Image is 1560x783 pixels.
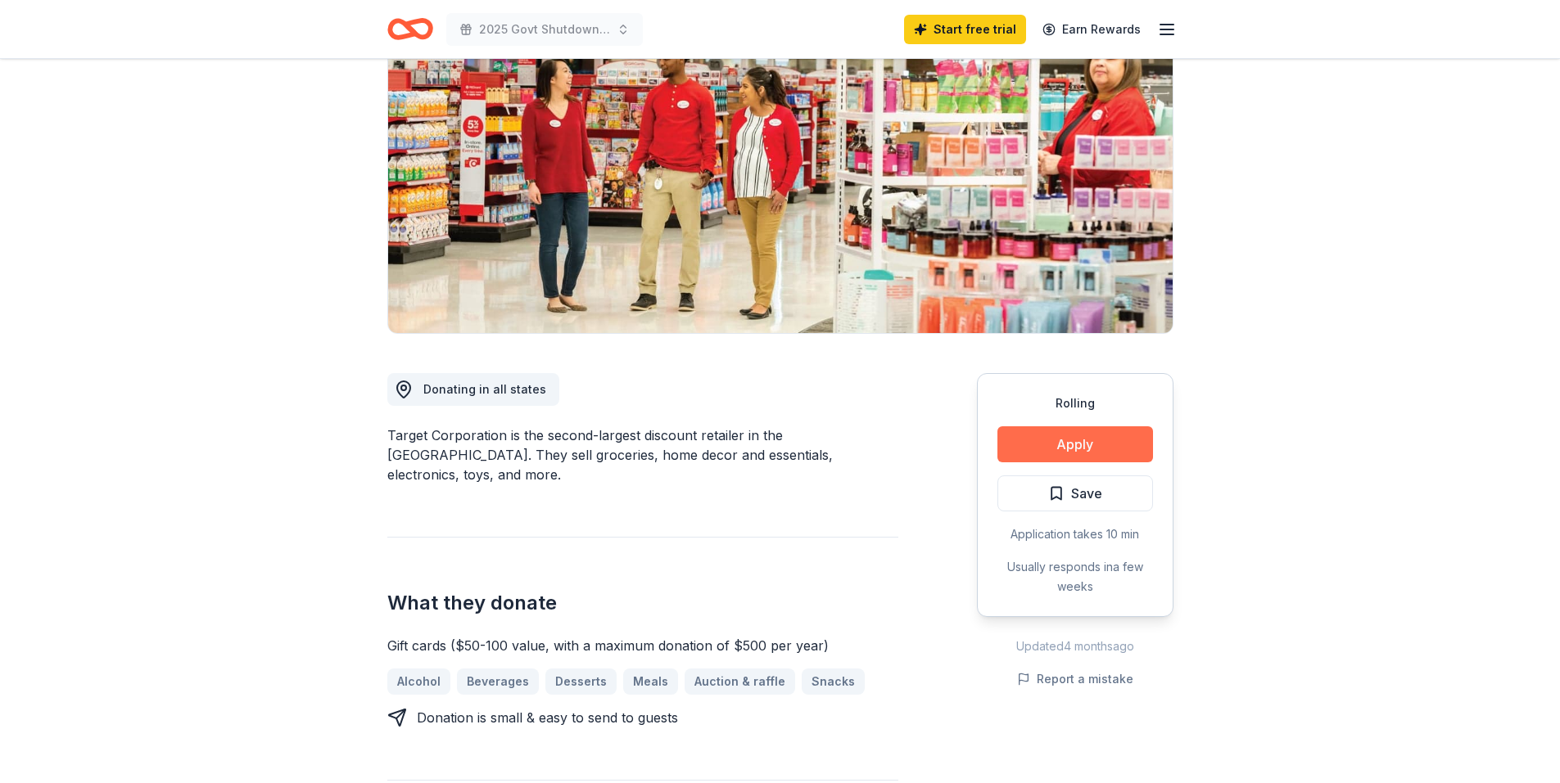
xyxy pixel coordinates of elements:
[545,668,617,695] a: Desserts
[977,637,1173,656] div: Updated 4 months ago
[997,524,1153,544] div: Application takes 10 min
[457,668,539,695] a: Beverages
[387,425,898,484] div: Target Corporation is the second-largest discount retailer in the [GEOGRAPHIC_DATA]. They sell gr...
[446,13,643,46] button: 2025 Govt Shutdown USCG Employee Relief - Mobile, [GEOGRAPHIC_DATA]
[387,590,898,616] h2: What they donate
[387,636,898,655] div: Gift cards ($50-100 value, with a maximum donation of $500 per year)
[388,20,1173,333] img: Image for Target
[904,15,1026,44] a: Start free trial
[479,20,610,39] span: 2025 Govt Shutdown USCG Employee Relief - Mobile, [GEOGRAPHIC_DATA]
[685,668,795,695] a: Auction & raffle
[387,10,433,48] a: Home
[997,394,1153,413] div: Rolling
[387,668,450,695] a: Alcohol
[997,475,1153,511] button: Save
[1071,483,1102,504] span: Save
[423,382,546,396] span: Donating in all states
[1033,15,1151,44] a: Earn Rewards
[802,668,865,695] a: Snacks
[417,708,678,727] div: Donation is small & easy to send to guests
[623,668,678,695] a: Meals
[997,426,1153,462] button: Apply
[997,557,1153,596] div: Usually responds in a few weeks
[1017,669,1133,689] button: Report a mistake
